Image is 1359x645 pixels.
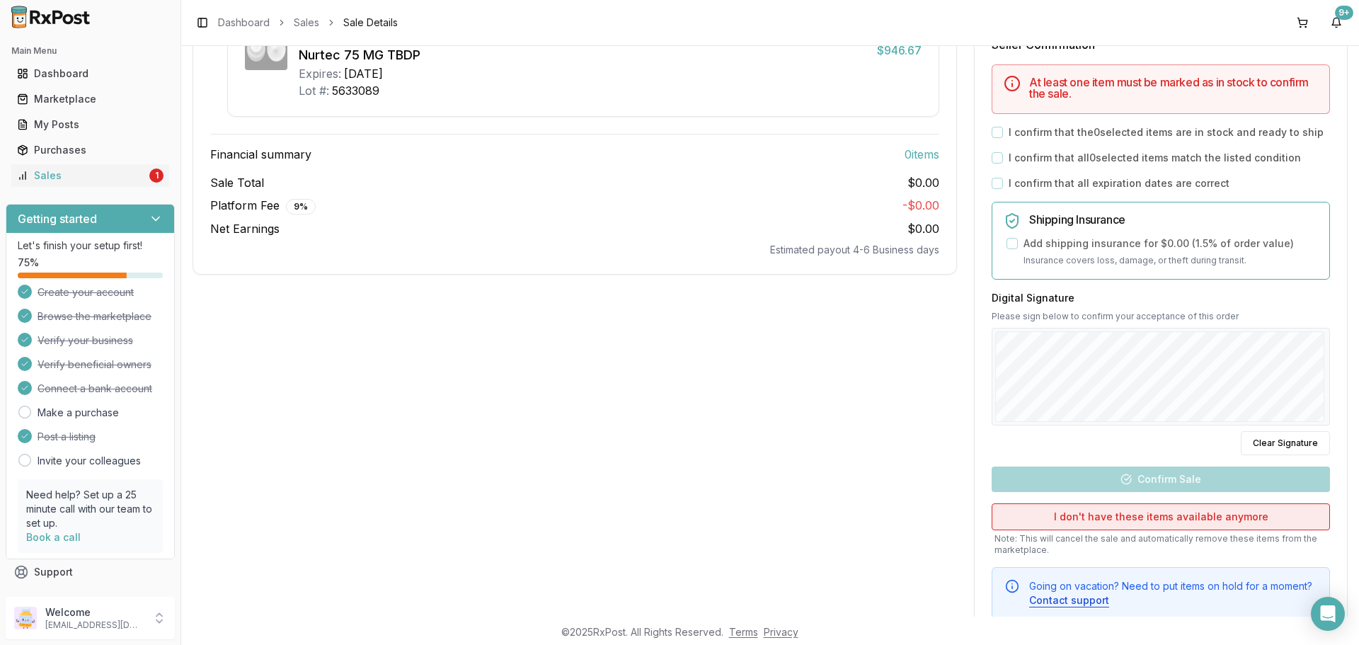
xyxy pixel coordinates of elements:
h3: Getting started [18,210,97,227]
button: 9+ [1325,11,1348,34]
img: Nurtec 75 MG TBDP [245,28,287,70]
div: Dashboard [17,67,164,81]
p: Note: This will cancel the sale and automatically remove these items from the marketplace. [992,533,1330,556]
span: Post a listing [38,430,96,444]
span: 0 item s [905,146,939,163]
a: Dashboard [11,61,169,86]
h5: At least one item must be marked as in stock to confirm the sale. [1029,76,1318,99]
div: Estimated payout 4-6 Business days [210,243,939,257]
div: 9+ [1335,6,1353,20]
button: My Posts [6,113,175,136]
a: Make a purchase [38,406,119,420]
h2: Main Menu [11,45,169,57]
span: - $0.00 [902,198,939,212]
div: 5633089 [332,82,379,99]
div: [DATE] [344,65,383,82]
span: Verify beneficial owners [38,358,151,372]
span: Sale Details [343,16,398,30]
img: RxPost Logo [6,6,96,28]
p: Let's finish your setup first! [18,239,163,253]
button: Contact support [1029,593,1109,607]
img: User avatar [14,607,37,629]
a: Book a call [26,531,81,543]
button: Purchases [6,139,175,161]
button: Clear Signature [1241,431,1330,455]
label: I confirm that the 0 selected items are in stock and ready to ship [1009,125,1324,139]
button: Marketplace [6,88,175,110]
a: Purchases [11,137,169,163]
a: Sales1 [11,163,169,188]
p: Insurance covers loss, damage, or theft during transit. [1023,253,1318,268]
div: $946.67 [876,42,922,59]
span: Verify your business [38,333,133,348]
button: Sales1 [6,164,175,187]
button: Feedback [6,585,175,610]
span: Connect a bank account [38,382,152,396]
a: Dashboard [218,16,270,30]
span: Feedback [34,590,82,605]
a: Sales [294,16,319,30]
span: 75 % [18,256,39,270]
span: $0.00 [907,174,939,191]
button: I don't have these items available anymore [992,503,1330,530]
button: Support [6,559,175,585]
div: Marketplace [17,92,164,106]
nav: breadcrumb [218,16,398,30]
div: Going on vacation? Need to put items on hold for a moment? [1029,579,1318,607]
a: Marketplace [11,86,169,112]
a: Invite your colleagues [38,454,141,468]
label: I confirm that all expiration dates are correct [1009,176,1229,190]
label: Add shipping insurance for $0.00 ( 1.5 % of order value) [1023,236,1294,251]
p: [EMAIL_ADDRESS][DOMAIN_NAME] [45,620,144,631]
span: Financial summary [210,146,311,163]
div: Nurtec 75 MG TBDP [299,45,864,65]
button: Dashboard [6,62,175,85]
h5: Shipping Insurance [1029,214,1318,225]
div: Purchases [17,143,164,157]
a: Privacy [764,626,798,638]
a: My Posts [11,112,169,137]
label: I confirm that all 0 selected items match the listed condition [1009,151,1301,165]
div: Open Intercom Messenger [1311,597,1345,631]
div: My Posts [17,118,164,132]
span: Sale Total [210,174,264,191]
span: Net Earnings [210,220,280,237]
span: Platform Fee [210,197,316,215]
p: Please sign below to confirm your acceptance of this order [992,311,1330,322]
span: Create your account [38,285,134,299]
div: Lot #: [299,82,329,99]
h3: Digital Signature [992,291,1330,305]
span: Browse the marketplace [38,309,151,324]
p: Need help? Set up a 25 minute call with our team to set up. [26,488,154,530]
span: $0.00 [907,222,939,236]
div: 9 % [286,199,316,215]
div: Expires: [299,65,341,82]
div: Sales [17,169,147,183]
div: 1 [149,169,164,183]
p: Welcome [45,605,144,620]
a: Terms [729,626,758,638]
